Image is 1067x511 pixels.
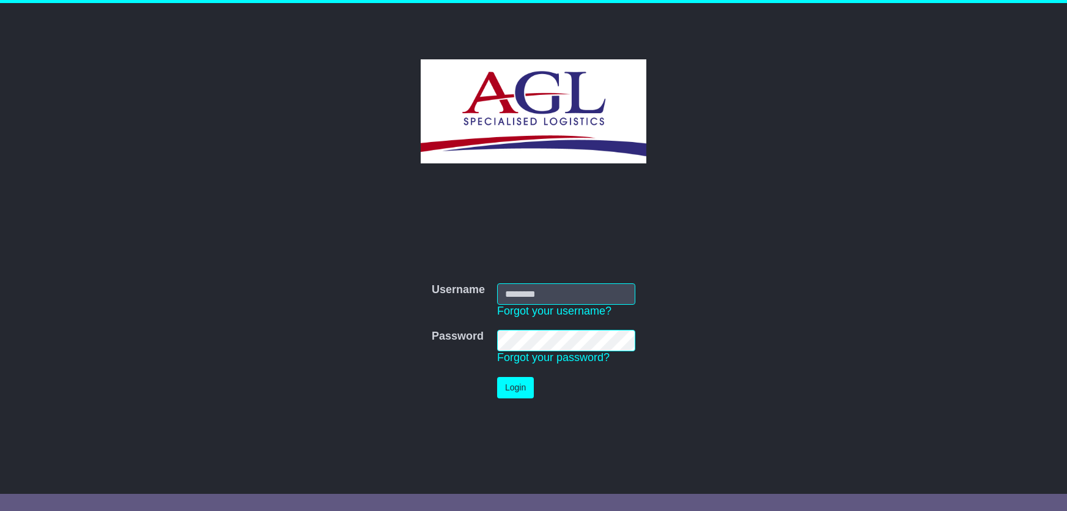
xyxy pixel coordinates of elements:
[497,377,534,398] button: Login
[432,330,484,343] label: Password
[497,305,611,317] a: Forgot your username?
[497,351,610,364] a: Forgot your password?
[432,283,485,297] label: Username
[421,59,646,163] img: AGL SPECIALISED LOGISTICS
